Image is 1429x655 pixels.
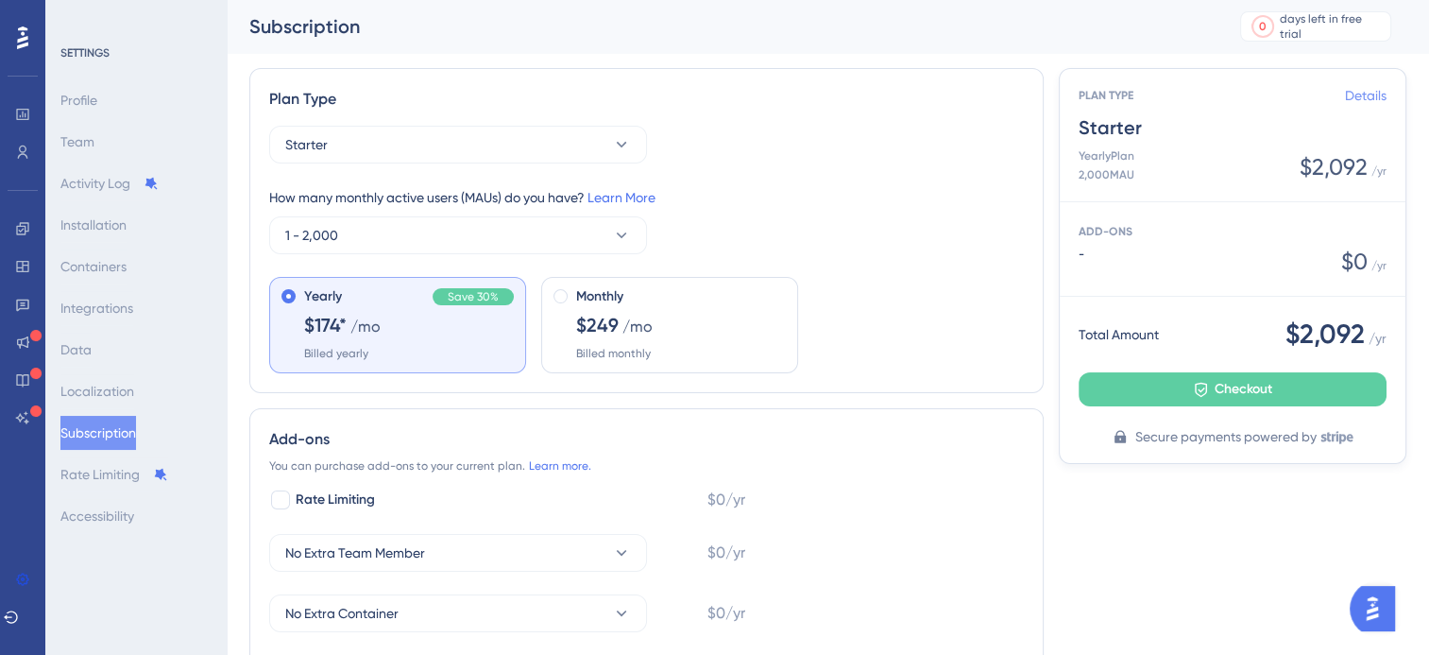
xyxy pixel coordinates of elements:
[1079,225,1132,238] span: ADD-ONS
[285,224,338,247] span: 1 - 2,000
[60,416,136,450] button: Subscription
[1285,316,1365,353] span: $2,092
[1350,580,1406,637] iframe: UserGuiding AI Assistant Launcher
[285,542,425,564] span: No Extra Team Member
[60,333,92,367] button: Data
[707,489,745,511] span: $0/yr
[60,457,168,491] button: Rate Limiting
[1259,19,1267,34] div: 0
[304,346,368,361] span: Billed yearly
[576,346,651,361] span: Billed monthly
[269,428,1024,451] div: Add-ons
[60,291,133,325] button: Integrations
[707,542,745,564] span: $0/yr
[529,458,591,474] a: Learn more.
[296,489,375,511] span: Rate Limiting
[1280,11,1385,42] div: days left in free trial
[285,133,328,156] span: Starter
[269,458,525,474] span: You can purchase add-ons to your current plan.
[1079,114,1386,141] span: Starter
[249,13,1193,40] div: Subscription
[1079,372,1386,406] button: Checkout
[622,316,653,338] span: /mo
[60,208,127,242] button: Installation
[576,285,623,308] span: Monthly
[60,250,127,284] button: Containers
[269,88,1024,111] div: Plan Type
[1369,327,1386,350] span: / yr
[1079,323,1159,346] span: Total Amount
[1215,378,1272,401] span: Checkout
[60,374,134,408] button: Localization
[448,289,499,304] span: Save 30%
[1079,167,1134,182] span: 2,000 MAU
[269,216,647,254] button: 1 - 2,000
[60,499,134,533] button: Accessibility
[1079,247,1341,262] span: -
[1371,164,1386,179] span: / yr
[576,312,619,338] span: $249
[1371,258,1386,273] span: / yr
[60,125,94,159] button: Team
[304,285,342,308] span: Yearly
[60,166,159,200] button: Activity Log
[269,534,647,572] button: No Extra Team Member
[269,126,647,164] button: Starter
[1079,148,1134,164] span: Yearly Plan
[1135,425,1317,448] span: Secure payments powered by
[1341,247,1368,277] span: $ 0
[60,83,97,117] button: Profile
[1079,88,1345,103] span: PLAN TYPE
[350,316,381,338] span: /mo
[285,602,399,625] span: No Extra Container
[304,312,347,338] span: $174*
[269,595,647,632] button: No Extra Container
[269,186,1024,209] div: How many monthly active users (MAUs) do you have?
[1300,152,1368,182] span: $2,092
[60,45,213,60] div: SETTINGS
[1345,84,1386,107] a: Details
[707,602,745,625] span: $0/yr
[587,190,655,205] a: Learn More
